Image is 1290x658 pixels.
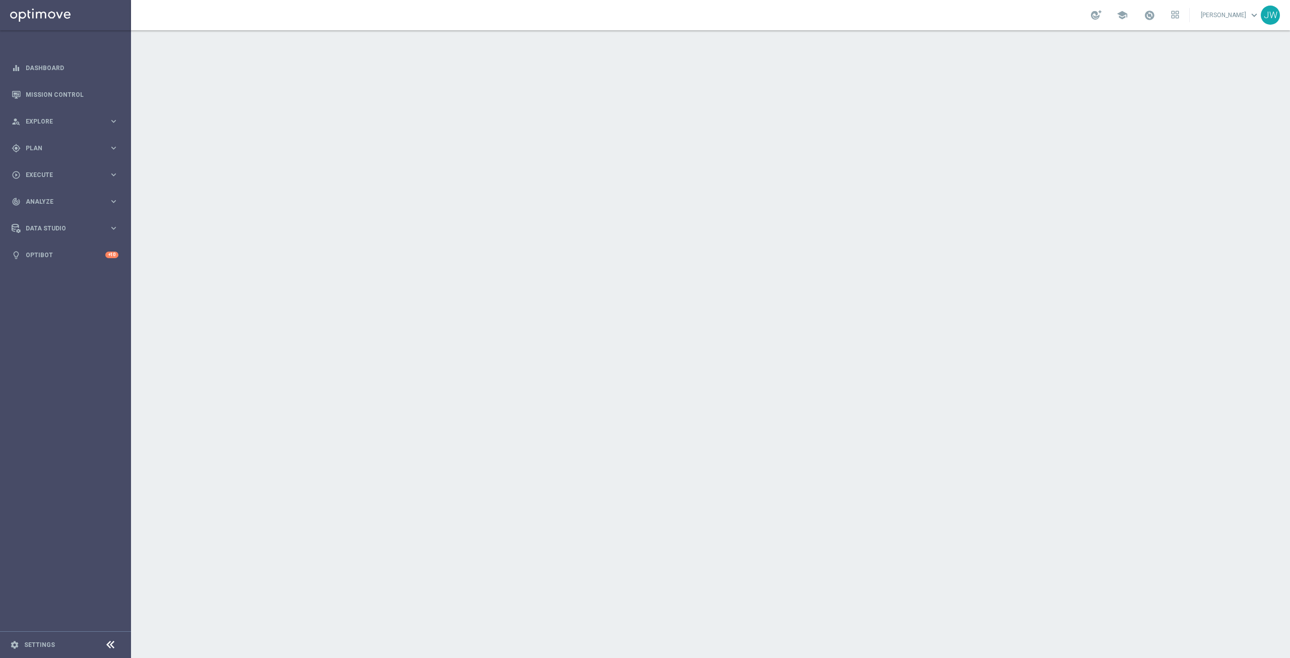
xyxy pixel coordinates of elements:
[12,117,109,126] div: Explore
[12,144,109,153] div: Plan
[11,64,119,72] button: equalizer Dashboard
[12,242,118,268] div: Optibot
[12,64,21,73] i: equalizer
[12,144,21,153] i: gps_fixed
[11,198,119,206] button: track_changes Analyze keyboard_arrow_right
[1117,10,1128,21] span: school
[26,81,118,108] a: Mission Control
[109,223,118,233] i: keyboard_arrow_right
[109,197,118,206] i: keyboard_arrow_right
[26,145,109,151] span: Plan
[1261,6,1280,25] div: JW
[24,642,55,648] a: Settings
[12,81,118,108] div: Mission Control
[12,170,109,180] div: Execute
[11,224,119,232] button: Data Studio keyboard_arrow_right
[109,116,118,126] i: keyboard_arrow_right
[12,170,21,180] i: play_circle_outline
[12,224,109,233] div: Data Studio
[109,170,118,180] i: keyboard_arrow_right
[26,225,109,231] span: Data Studio
[12,251,21,260] i: lightbulb
[12,54,118,81] div: Dashboard
[1249,10,1260,21] span: keyboard_arrow_down
[12,197,109,206] div: Analyze
[11,117,119,126] button: person_search Explore keyboard_arrow_right
[26,172,109,178] span: Execute
[26,54,118,81] a: Dashboard
[26,118,109,125] span: Explore
[105,252,118,258] div: +10
[11,251,119,259] button: lightbulb Optibot +10
[11,144,119,152] button: gps_fixed Plan keyboard_arrow_right
[11,171,119,179] button: play_circle_outline Execute keyboard_arrow_right
[10,640,19,649] i: settings
[26,199,109,205] span: Analyze
[26,242,105,268] a: Optibot
[12,197,21,206] i: track_changes
[11,91,119,99] button: Mission Control
[12,117,21,126] i: person_search
[1200,8,1261,23] a: [PERSON_NAME]keyboard_arrow_down
[109,143,118,153] i: keyboard_arrow_right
